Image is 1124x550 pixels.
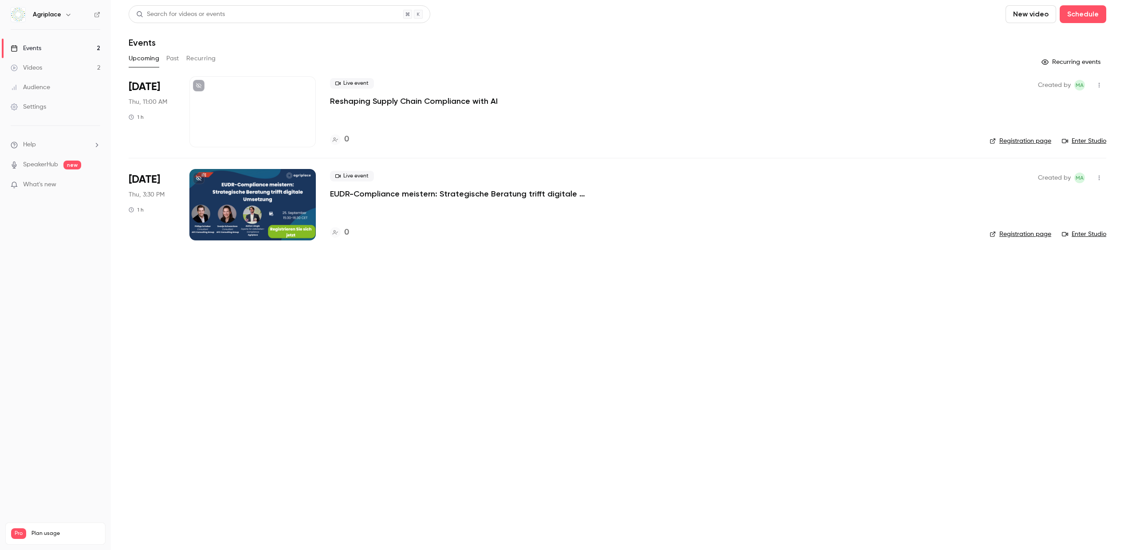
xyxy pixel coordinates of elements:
[129,37,156,48] h1: Events
[1076,80,1084,90] span: MA
[31,530,100,537] span: Plan usage
[11,44,41,53] div: Events
[136,10,225,19] div: Search for videos or events
[129,114,144,121] div: 1 h
[186,51,216,66] button: Recurring
[129,51,159,66] button: Upcoming
[90,181,100,189] iframe: Noticeable Trigger
[11,63,42,72] div: Videos
[330,78,374,89] span: Live event
[129,98,167,106] span: Thu, 11:00 AM
[129,76,175,147] div: Sep 11 Thu, 11:00 AM (Europe/Amsterdam)
[990,230,1051,239] a: Registration page
[1038,173,1071,183] span: Created by
[23,140,36,149] span: Help
[33,10,61,19] h6: Agriplace
[330,171,374,181] span: Live event
[1074,80,1085,90] span: Marketing Agriplace
[23,160,58,169] a: SpeakerHub
[1038,80,1071,90] span: Created by
[344,134,349,145] h4: 0
[129,206,144,213] div: 1 h
[23,180,56,189] span: What's new
[330,96,498,106] a: Reshaping Supply Chain Compliance with AI
[330,189,596,199] a: EUDR-Compliance meistern: Strategische Beratung trifft digitale Umsetzung
[129,169,175,240] div: Sep 25 Thu, 3:30 PM (Europe/Amsterdam)
[63,161,81,169] span: new
[11,528,26,539] span: Pro
[1060,5,1106,23] button: Schedule
[129,173,160,187] span: [DATE]
[11,83,50,92] div: Audience
[330,134,349,145] a: 0
[1074,173,1085,183] span: Marketing Agriplace
[11,140,100,149] li: help-dropdown-opener
[129,190,165,199] span: Thu, 3:30 PM
[11,102,46,111] div: Settings
[330,227,349,239] a: 0
[1076,173,1084,183] span: MA
[11,8,25,22] img: Agriplace
[344,227,349,239] h4: 0
[1006,5,1056,23] button: New video
[990,137,1051,145] a: Registration page
[1062,230,1106,239] a: Enter Studio
[1062,137,1106,145] a: Enter Studio
[166,51,179,66] button: Past
[1038,55,1106,69] button: Recurring events
[129,80,160,94] span: [DATE]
